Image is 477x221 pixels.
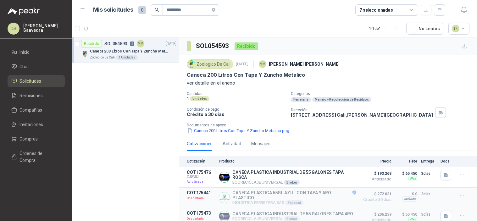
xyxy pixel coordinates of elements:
p: Caneca 200 Litros Con Tapa Y Zuncho Metalico [187,72,305,78]
div: 1 - 1 de 1 [369,24,401,34]
p: [PERSON_NAME] Saavedra [23,24,65,32]
span: Compañías [19,107,42,113]
div: 1 Unidades [116,55,138,60]
span: $ 206.239 [360,211,391,218]
img: Logo peakr [8,8,40,15]
img: Company Logo [219,172,230,182]
p: SOL054593 [104,41,127,46]
p: COT175476 [187,170,215,175]
a: RecibidoSOL0545933MM[DATE] Company LogoCaneca 200 Litros Con Tapa Y Zuncho MetalicoZoologico De C... [72,37,179,63]
span: close-circle [212,7,215,13]
p: 3 días [421,170,437,177]
div: Mensajes [251,140,270,147]
div: Flex [408,176,417,181]
p: ECORECICLAJE UNIVERSAL [232,180,356,185]
span: Invitaciones [19,121,43,128]
div: MM [137,40,144,47]
img: Company Logo [81,50,89,58]
div: Actividad [223,140,241,147]
span: Anticipado [360,177,391,181]
p: 2 días [421,190,437,198]
button: Caneca 200 Litros Con Tapa Y Zuncho Metalico.png [187,127,290,134]
p: $ 65.450 [395,211,417,218]
div: Unidades [190,96,209,101]
div: Cotizaciones [187,140,213,147]
span: $ 272.031 [360,190,391,198]
div: Incluido [402,196,417,202]
p: COT175473 [187,211,215,216]
p: 3 días [421,211,437,218]
h1: Mis solicitudes [93,5,133,14]
div: Ferretería [291,97,311,102]
span: search [155,8,159,12]
button: 14 [448,23,470,35]
span: 0 [138,6,146,14]
div: DS [8,23,19,35]
span: Inicio [19,49,30,56]
h3: SOL054593 [196,41,230,51]
p: 3 [130,41,134,46]
img: Company Logo [188,61,195,68]
span: Compras [19,135,38,142]
p: $ 0 [395,190,417,198]
p: Flete [395,159,417,163]
p: [PERSON_NAME] [PERSON_NAME] [269,61,340,68]
p: Cotización [187,159,215,163]
div: MM [259,60,266,68]
span: Crédito 30 días [360,198,391,202]
span: C: [DATE] [187,175,215,179]
a: Compañías [8,104,65,116]
a: Compras [8,133,65,145]
p: [DATE] [166,41,176,47]
p: $ 65.450 [395,170,417,177]
p: Entrega [421,159,437,163]
p: Producto [219,159,356,163]
p: Documentos de apoyo [187,123,474,127]
div: Recibido [81,40,102,47]
p: Categorías [291,91,474,96]
p: [STREET_ADDRESS] Cali , [PERSON_NAME][GEOGRAPHIC_DATA] [291,112,433,118]
span: close-circle [212,8,215,12]
a: Inicio [8,46,65,58]
p: Adjudicada [187,179,215,185]
a: Órdenes de Compra [8,147,65,166]
img: Company Logo [219,192,230,203]
p: Precio [360,159,391,163]
p: Zoologico De Cali [90,55,115,60]
p: Condición de pago [187,107,286,112]
div: Recibido [235,42,258,50]
div: Zoologico De Cali [187,59,233,69]
button: No Leídos [406,23,443,35]
p: CANECA PLASTICA INDUSTRIAL DE 55 GALONES TAPA ARO [232,211,353,216]
span: Remisiones [19,92,43,99]
p: Descartada [187,195,215,202]
a: Invitaciones [8,119,65,130]
p: Docs [441,159,453,163]
div: Manejo y Recolección de Residuos [312,97,371,102]
a: Chat [8,61,65,73]
p: Dirección [291,108,433,112]
div: Especial [285,200,303,205]
p: ver detalle en el anexo [187,80,469,86]
p: Cantidad [187,91,286,96]
p: Crédito a 30 días [187,112,286,117]
span: Chat [19,63,29,70]
span: Órdenes de Compra [19,150,59,164]
p: CANECA PLASTICA 55GL AZUL CON TAPA Y ARO PLASTICO [232,190,356,200]
span: $ 193.268 [360,170,391,177]
div: Broker [284,180,299,185]
p: 1 [187,96,189,101]
p: Caneca 200 Litros Con Tapa Y Zuncho Metalico [90,48,168,54]
div: 7 seleccionadas [359,7,393,14]
p: COT175441 [187,190,215,195]
span: Solicitudes [19,78,41,85]
p: INDUSTRIA FERRETERA SAS [232,200,356,205]
p: CANECA PLASTICA INDUSTRIAL DE 55 GALONES TAPA ROSCA [232,170,356,180]
a: Solicitudes [8,75,65,87]
p: [DATE] [236,61,248,67]
a: Remisiones [8,90,65,102]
